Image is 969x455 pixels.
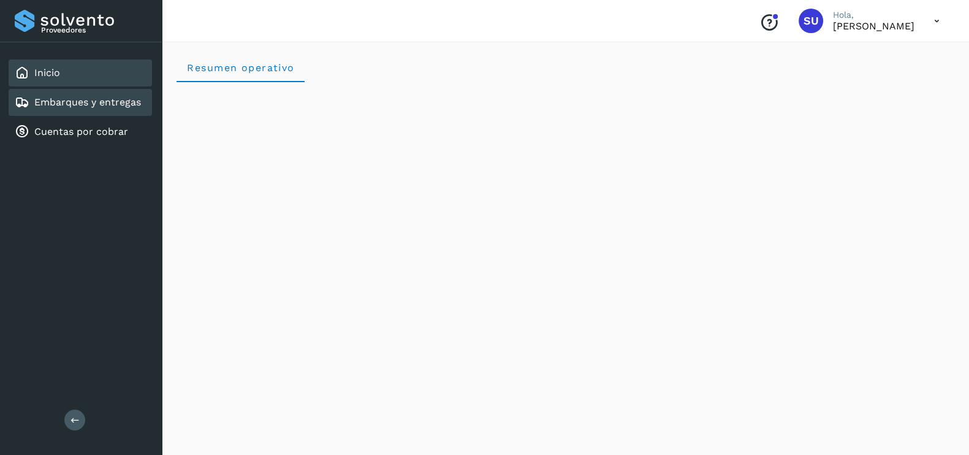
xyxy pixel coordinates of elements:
p: Proveedores [41,26,147,34]
p: Hola, [833,10,914,20]
div: Inicio [9,59,152,86]
a: Embarques y entregas [34,96,141,108]
a: Cuentas por cobrar [34,126,128,137]
div: Embarques y entregas [9,89,152,116]
div: Cuentas por cobrar [9,118,152,145]
a: Inicio [34,67,60,78]
p: Sayra Ugalde [833,20,914,32]
span: Resumen operativo [186,62,295,74]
